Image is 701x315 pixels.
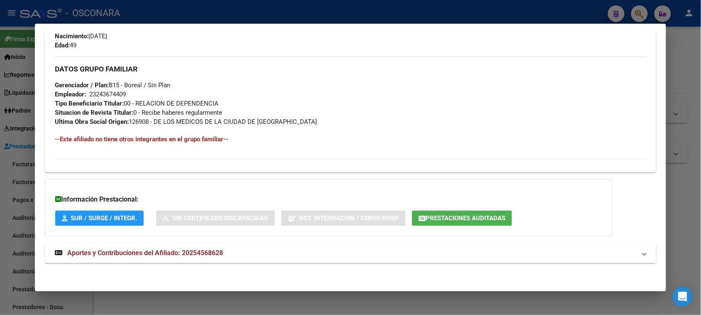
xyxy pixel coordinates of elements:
strong: Ultima Obra Social Origen: [55,118,129,126]
span: 00 - RELACION DE DEPENDENCIA [55,100,218,107]
button: SUR / SURGE / INTEGR. [55,211,144,226]
strong: Gerenciador / Plan: [55,81,109,89]
span: 0 - Recibe haberes regularmente [55,109,222,116]
span: B15 - Boreal / Sin Plan [55,81,170,89]
button: Prestaciones Auditadas [412,211,512,226]
strong: Empleador: [55,91,86,98]
button: Sin Certificado Discapacidad [156,211,275,226]
span: Sin Certificado Discapacidad [172,215,268,222]
h3: Información Prestacional: [55,194,602,204]
div: 23243674409 [89,90,126,99]
strong: Tipo Beneficiario Titular: [55,100,124,107]
mat-expansion-panel-header: Aportes y Contribuciones del Afiliado: 20254568628 [45,243,656,263]
span: SUR / SURGE / INTEGR. [71,215,137,222]
span: 49 [55,42,76,49]
span: [DATE] [55,32,107,40]
strong: Situacion de Revista Titular: [55,109,133,116]
span: Prestaciones Auditadas [426,215,505,222]
span: 126908 - DE LOS MEDICOS DE LA CIUDAD DE [GEOGRAPHIC_DATA] [55,118,317,126]
span: Aportes y Contribuciones del Afiliado: 20254568628 [67,249,223,257]
div: Open Intercom Messenger [673,287,693,307]
strong: Nacimiento: [55,32,88,40]
h3: DATOS GRUPO FAMILIAR [55,64,646,74]
h4: --Este afiliado no tiene otros integrantes en el grupo familiar-- [55,135,646,144]
button: Not. Internacion / Censo Hosp. [281,211,406,226]
strong: Edad: [55,42,70,49]
span: Not. Internacion / Censo Hosp. [299,215,399,222]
